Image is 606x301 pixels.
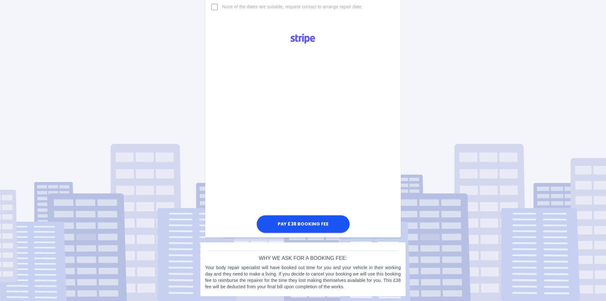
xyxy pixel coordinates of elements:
button: Pay £38 Booking Fee [257,215,350,233]
img: Logo [287,31,319,47]
h6: Why we ask for a booking fee: [205,254,401,263]
span: None of the dates are suitable, request contact to arrange repair date. [222,4,363,10]
p: Your body repair specialist will have booked out time for you and your vehicle in their working d... [205,264,401,290]
iframe: Secure payment input frame [255,48,351,213]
